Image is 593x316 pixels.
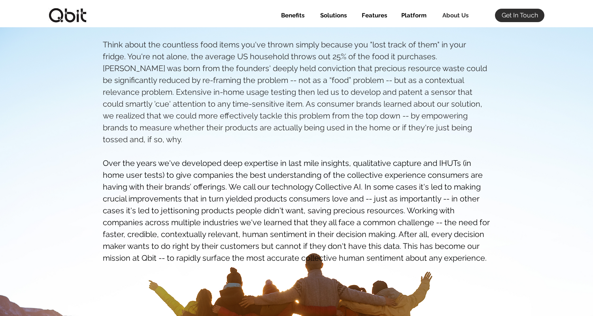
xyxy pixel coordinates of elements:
[393,9,432,22] div: Platform
[358,9,391,22] p: Features
[316,9,351,22] p: Solutions
[353,9,393,22] div: Features
[310,9,353,22] div: Solutions
[272,9,474,22] nav: Site
[48,8,87,23] img: qbitlogo-border.jpg
[397,9,431,22] p: Platform
[103,158,490,263] span: Over the years we've developed deep expertise in last mile insights, qualitative capture and IHUT...
[495,9,544,22] a: Get In Touch
[438,9,472,22] p: About Us
[103,40,487,144] span: Think about the countless food items you've thrown simply because you "lost track of them" in you...
[432,9,474,22] a: About Us
[272,9,310,22] a: Benefits
[277,9,308,22] p: Benefits
[502,11,538,20] span: Get In Touch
